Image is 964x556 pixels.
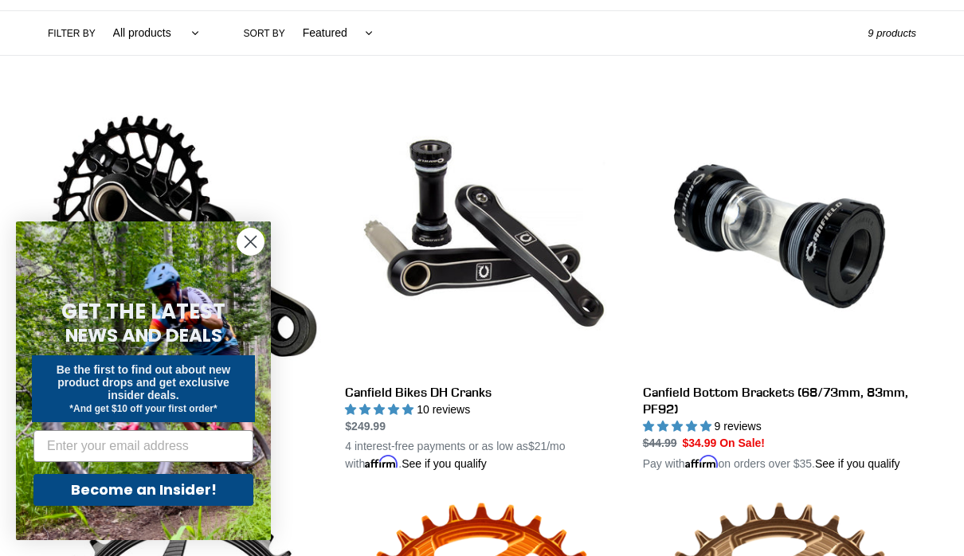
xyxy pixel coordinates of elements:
span: GET THE LATEST [61,297,225,326]
span: Be the first to find out about new product drops and get exclusive insider deals. [57,363,231,401]
span: NEWS AND DEALS [65,323,222,348]
input: Enter your email address [33,430,253,462]
label: Sort by [244,26,285,41]
label: Filter by [48,26,96,41]
button: Become an Insider! [33,474,253,506]
span: *And get $10 off your first order* [69,403,217,414]
span: 9 products [868,27,916,39]
button: Close dialog [237,228,265,256]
